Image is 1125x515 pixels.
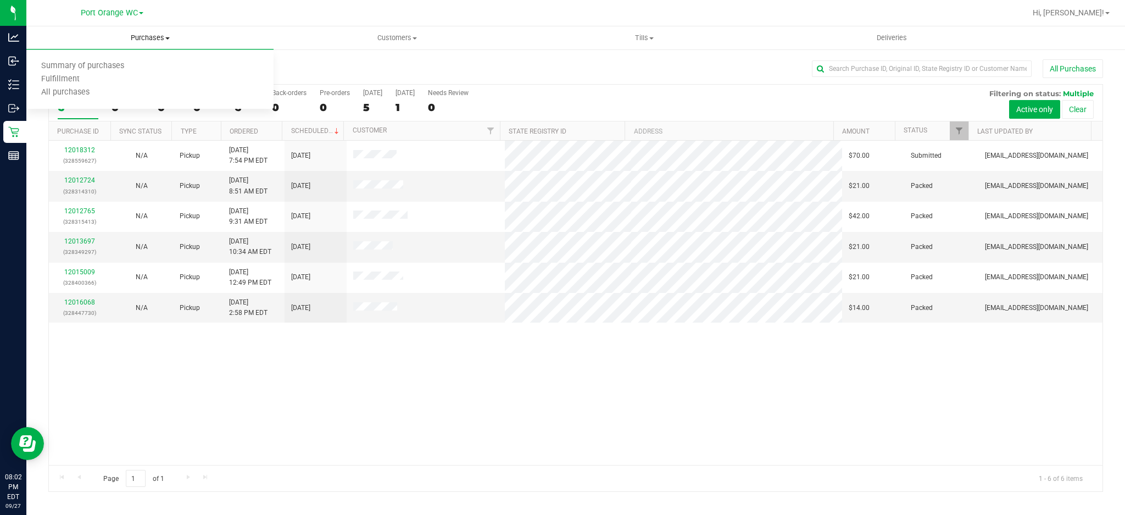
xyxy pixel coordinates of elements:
[272,101,307,114] div: 0
[291,211,310,221] span: [DATE]
[862,33,922,43] span: Deliveries
[64,207,95,215] a: 12012765
[26,62,139,71] span: Summary of purchases
[291,303,310,313] span: [DATE]
[57,128,99,135] a: Purchase ID
[985,211,1088,221] span: [EMAIL_ADDRESS][DOMAIN_NAME]
[55,308,104,318] p: (328447730)
[985,181,1088,191] span: [EMAIL_ADDRESS][DOMAIN_NAME]
[136,212,148,220] span: Not Applicable
[26,26,274,49] a: Purchases Summary of purchases Fulfillment All purchases
[55,186,104,197] p: (328314310)
[94,470,173,487] span: Page of 1
[849,151,870,161] span: $70.00
[1030,470,1091,486] span: 1 - 6 of 6 items
[229,206,268,227] span: [DATE] 9:31 AM EDT
[842,128,870,135] a: Amount
[229,145,268,166] span: [DATE] 7:54 PM EDT
[180,303,200,313] span: Pickup
[911,303,933,313] span: Packed
[849,242,870,252] span: $21.00
[509,128,566,135] a: State Registry ID
[8,79,19,90] inline-svg: Inventory
[274,33,520,43] span: Customers
[911,272,933,283] span: Packed
[521,26,768,49] a: Tills
[291,181,310,191] span: [DATE]
[136,242,148,252] button: N/A
[5,472,21,502] p: 08:02 PM EDT
[849,181,870,191] span: $21.00
[136,152,148,159] span: Not Applicable
[8,103,19,114] inline-svg: Outbound
[136,181,148,191] button: N/A
[363,101,382,114] div: 5
[229,297,268,318] span: [DATE] 2:58 PM EDT
[180,211,200,221] span: Pickup
[136,272,148,283] button: N/A
[911,242,933,252] span: Packed
[55,217,104,227] p: (328315413)
[229,236,271,257] span: [DATE] 10:34 AM EDT
[363,89,382,97] div: [DATE]
[1063,89,1094,98] span: Multiple
[911,181,933,191] span: Packed
[81,8,138,18] span: Port Orange WC
[428,89,469,97] div: Needs Review
[8,56,19,67] inline-svg: Inbound
[11,427,44,460] iframe: Resource center
[1062,100,1094,119] button: Clear
[274,26,521,49] a: Customers
[119,128,161,135] a: Sync Status
[428,101,469,114] div: 0
[229,267,271,288] span: [DATE] 12:49 PM EDT
[26,75,94,84] span: Fulfillment
[180,272,200,283] span: Pickup
[291,272,310,283] span: [DATE]
[136,182,148,190] span: Not Applicable
[126,470,146,487] input: 1
[320,89,350,97] div: Pre-orders
[1043,59,1103,78] button: All Purchases
[985,272,1088,283] span: [EMAIL_ADDRESS][DOMAIN_NAME]
[136,304,148,312] span: Not Applicable
[849,272,870,283] span: $21.00
[291,151,310,161] span: [DATE]
[320,101,350,114] div: 0
[64,268,95,276] a: 12015009
[1009,100,1060,119] button: Active only
[768,26,1015,49] a: Deliveries
[64,298,95,306] a: 12016068
[136,243,148,251] span: Not Applicable
[985,242,1088,252] span: [EMAIL_ADDRESS][DOMAIN_NAME]
[396,101,415,114] div: 1
[180,151,200,161] span: Pickup
[26,88,104,97] span: All purchases
[8,32,19,43] inline-svg: Analytics
[272,89,307,97] div: Back-orders
[985,151,1088,161] span: [EMAIL_ADDRESS][DOMAIN_NAME]
[64,176,95,184] a: 12012724
[1033,8,1104,17] span: Hi, [PERSON_NAME]!
[291,127,341,135] a: Scheduled
[911,211,933,221] span: Packed
[985,303,1088,313] span: [EMAIL_ADDRESS][DOMAIN_NAME]
[5,502,21,510] p: 09/27
[180,181,200,191] span: Pickup
[55,247,104,257] p: (328349297)
[55,156,104,166] p: (328559627)
[64,237,95,245] a: 12013697
[8,126,19,137] inline-svg: Retail
[55,278,104,288] p: (328400366)
[904,126,927,134] a: Status
[482,121,500,140] a: Filter
[136,211,148,221] button: N/A
[396,89,415,97] div: [DATE]
[812,60,1032,77] input: Search Purchase ID, Original ID, State Registry ID or Customer Name...
[229,175,268,196] span: [DATE] 8:51 AM EDT
[230,128,258,135] a: Ordered
[849,211,870,221] span: $42.00
[291,242,310,252] span: [DATE]
[136,151,148,161] button: N/A
[977,128,1033,135] a: Last Updated By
